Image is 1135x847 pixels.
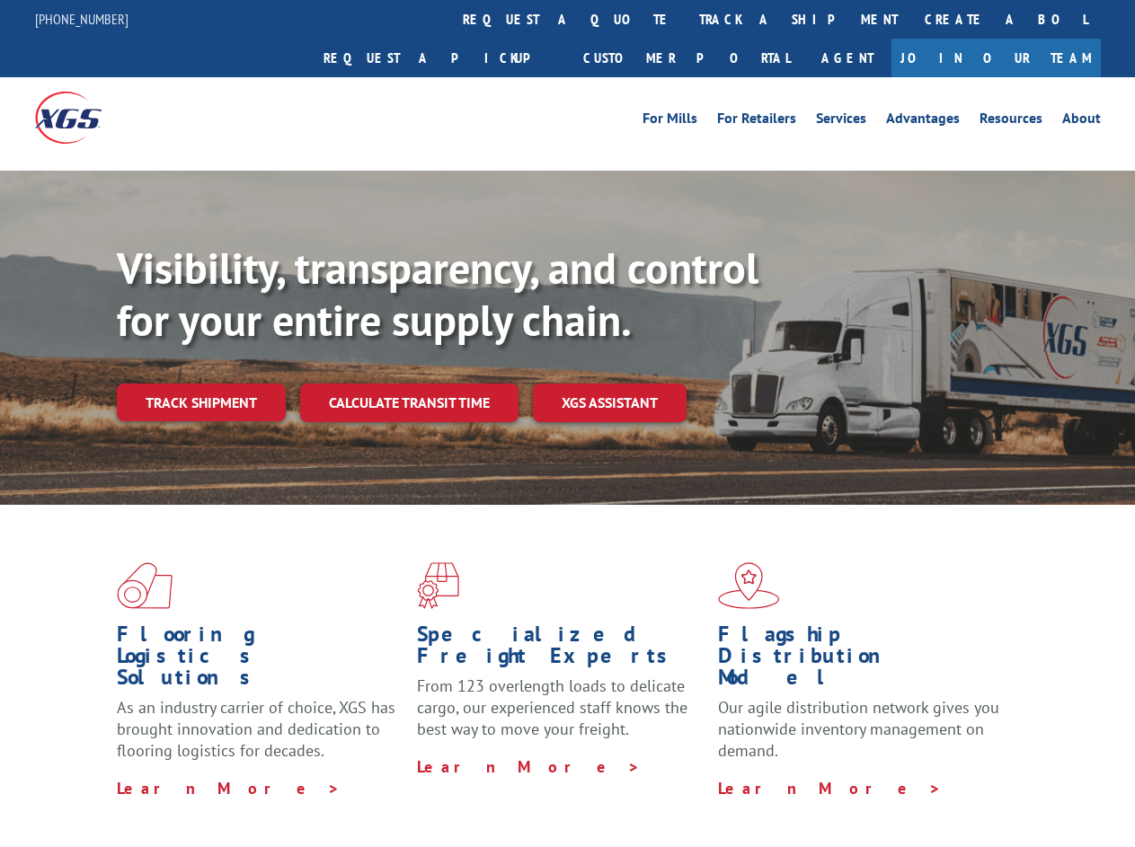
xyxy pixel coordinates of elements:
[717,111,796,131] a: For Retailers
[718,697,999,761] span: Our agile distribution network gives you nationwide inventory management on demand.
[886,111,960,131] a: Advantages
[891,39,1101,77] a: Join Our Team
[117,240,758,348] b: Visibility, transparency, and control for your entire supply chain.
[643,111,697,131] a: For Mills
[310,39,570,77] a: Request a pickup
[718,562,780,609] img: xgs-icon-flagship-distribution-model-red
[417,623,704,675] h1: Specialized Freight Experts
[980,111,1042,131] a: Resources
[117,623,403,697] h1: Flooring Logistics Solutions
[417,562,459,609] img: xgs-icon-focused-on-flooring-red
[718,778,942,798] a: Learn More >
[117,384,286,421] a: Track shipment
[300,384,519,422] a: Calculate transit time
[117,562,173,609] img: xgs-icon-total-supply-chain-intelligence-red
[816,111,866,131] a: Services
[803,39,891,77] a: Agent
[570,39,803,77] a: Customer Portal
[1062,111,1101,131] a: About
[718,623,1005,697] h1: Flagship Distribution Model
[117,697,395,761] span: As an industry carrier of choice, XGS has brought innovation and dedication to flooring logistics...
[533,384,687,422] a: XGS ASSISTANT
[117,778,341,798] a: Learn More >
[417,675,704,755] p: From 123 overlength loads to delicate cargo, our experienced staff knows the best way to move you...
[417,756,641,777] a: Learn More >
[35,10,129,28] a: [PHONE_NUMBER]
